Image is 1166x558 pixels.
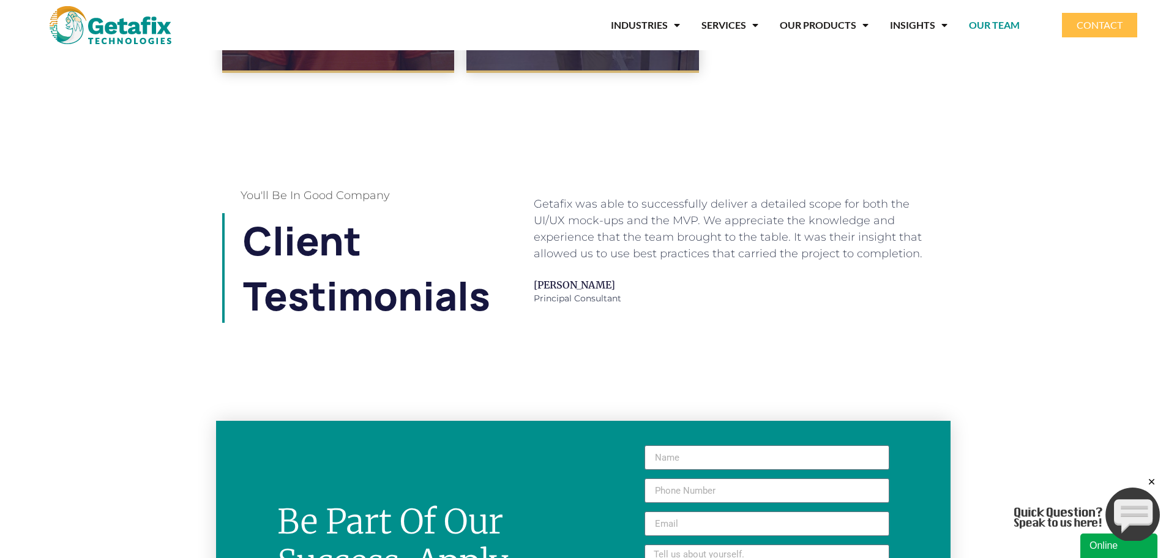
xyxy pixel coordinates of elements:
iframe: chat widget [1080,531,1160,558]
input: Email [645,511,889,536]
input: Only numbers and phone characters (#, -, *, etc) are accepted. [645,478,889,503]
a: CONTACT [1062,13,1137,37]
a: SERVICES [701,11,758,39]
h2: Client Testimonials [243,213,455,323]
iframe: chat widget [1014,477,1160,541]
span: [PERSON_NAME] [534,277,938,292]
h4: You'll be in good company [241,190,455,201]
img: web and mobile application development company [50,6,171,44]
input: Name [645,445,889,470]
div: 2 / 3 [491,184,950,317]
a: INDUSTRIES [611,11,680,39]
a: INSIGHTS [890,11,947,39]
nav: Menu [228,11,1020,39]
div: Slides [491,184,950,317]
div: Getafix was able to successfully deliver a detailed scope for both the UI/UX mock-ups and the MVP... [534,196,938,262]
a: OUR TEAM [969,11,1020,39]
span: Principal Consultant [534,292,938,305]
a: OUR PRODUCTS [780,11,869,39]
span: CONTACT [1077,20,1123,30]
